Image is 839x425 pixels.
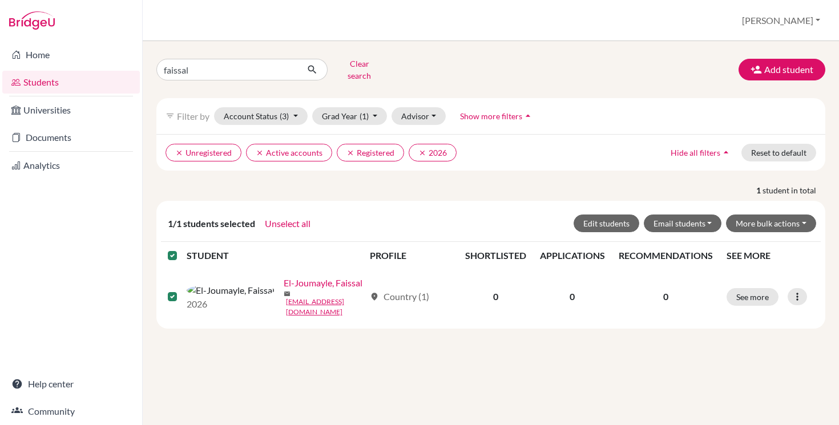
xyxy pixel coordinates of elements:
button: Show more filtersarrow_drop_up [450,107,543,125]
i: clear [346,149,354,157]
a: [EMAIL_ADDRESS][DOMAIN_NAME] [286,297,365,317]
th: SEE MORE [720,242,821,269]
i: arrow_drop_up [720,147,732,158]
img: El-Joumayle, Faissal [187,284,275,297]
a: Analytics [2,154,140,177]
th: APPLICATIONS [533,242,612,269]
button: Advisor [392,107,446,125]
button: clearRegistered [337,144,404,161]
span: Show more filters [460,111,522,121]
i: arrow_drop_up [522,110,534,122]
button: Edit students [574,214,639,232]
span: Filter by [177,111,209,122]
p: 0 [619,290,713,303]
i: filter_list [166,111,175,120]
img: Bridge-U [9,11,55,30]
a: Help center [2,373,140,395]
th: SHORTLISTED [458,242,533,269]
span: student in total [763,184,825,196]
button: clearUnregistered [166,144,241,161]
th: RECOMMENDATIONS [612,242,720,269]
th: STUDENT [187,242,363,269]
i: clear [175,149,183,157]
button: Grad Year(1) [312,107,388,125]
button: Hide all filtersarrow_drop_up [661,144,741,161]
p: 2026 [187,297,275,311]
button: clear2026 [409,144,457,161]
button: See more [727,288,779,306]
th: PROFILE [363,242,458,269]
a: Community [2,400,140,423]
button: More bulk actions [726,214,816,232]
td: 0 [458,269,533,324]
i: clear [418,149,426,157]
button: Reset to default [741,144,816,161]
button: Email students [644,214,722,232]
button: Add student [739,59,825,80]
span: mail [284,290,291,297]
div: Country (1) [370,290,429,303]
span: 1/1 students selected [168,217,255,230]
button: clearActive accounts [246,144,332,161]
input: Find student by name... [156,59,298,80]
button: Account Status(3) [214,107,308,125]
button: Unselect all [264,216,311,231]
a: Universities [2,99,140,122]
span: Hide all filters [671,148,720,157]
i: clear [256,149,264,157]
button: [PERSON_NAME] [737,10,825,31]
a: Students [2,71,140,94]
button: Clear search [328,55,391,84]
td: 0 [533,269,612,324]
a: Documents [2,126,140,149]
span: (3) [280,111,289,121]
a: El-Joumayle, Faissal [284,276,362,290]
a: Home [2,43,140,66]
span: (1) [360,111,369,121]
span: location_on [370,292,379,301]
strong: 1 [756,184,763,196]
